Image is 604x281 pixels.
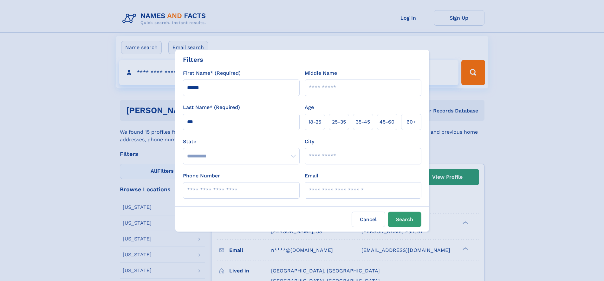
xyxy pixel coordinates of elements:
[183,172,220,180] label: Phone Number
[308,118,321,126] span: 18‑25
[183,138,300,145] label: State
[183,69,241,77] label: First Name* (Required)
[352,212,385,227] label: Cancel
[332,118,346,126] span: 25‑35
[305,104,314,111] label: Age
[305,69,337,77] label: Middle Name
[183,55,203,64] div: Filters
[406,118,416,126] span: 60+
[380,118,394,126] span: 45‑60
[356,118,370,126] span: 35‑45
[388,212,421,227] button: Search
[305,138,314,145] label: City
[183,104,240,111] label: Last Name* (Required)
[305,172,318,180] label: Email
